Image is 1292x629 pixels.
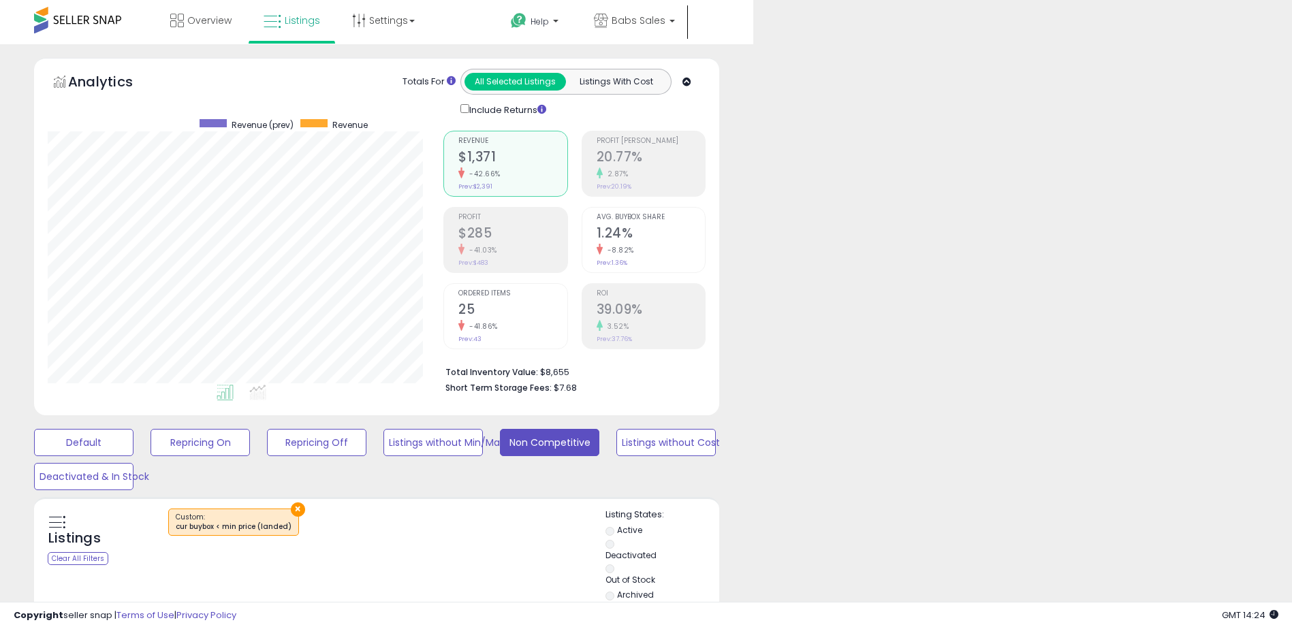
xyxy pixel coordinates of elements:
[597,335,632,343] small: Prev: 37.76%
[458,225,567,244] h2: $285
[332,119,368,131] span: Revenue
[616,429,716,456] button: Listings without Cost
[464,321,498,332] small: -41.86%
[116,609,174,622] a: Terms of Use
[445,382,552,393] b: Short Term Storage Fees:
[176,609,236,622] a: Privacy Policy
[458,335,482,343] small: Prev: 43
[612,14,665,27] span: Babs Sales
[617,524,642,536] label: Active
[48,552,108,565] div: Clear All Filters
[176,522,292,532] div: cur buybox < min price (landed)
[565,73,667,91] button: Listings With Cost
[458,138,567,145] span: Revenue
[232,119,294,131] span: Revenue (prev)
[458,259,488,267] small: Prev: $483
[48,529,101,548] h5: Listings
[464,73,566,91] button: All Selected Listings
[510,12,527,29] i: Get Help
[605,549,657,561] label: Deactivated
[597,149,706,167] h2: 20.77%
[605,574,655,585] label: Out of Stock
[14,609,236,622] div: seller snap | |
[285,14,320,27] span: Listings
[458,214,567,221] span: Profit
[500,2,572,44] a: Help
[597,182,631,191] small: Prev: 20.19%
[597,138,706,145] span: Profit [PERSON_NAME]
[14,609,63,622] strong: Copyright
[187,14,232,27] span: Overview
[34,463,133,490] button: Deactivated & In Stock
[458,149,567,167] h2: $1,371
[291,502,305,517] button: ×
[500,429,599,456] button: Non Competitive
[267,429,366,456] button: Repricing Off
[445,366,538,378] b: Total Inventory Value:
[597,290,706,297] span: ROI
[597,214,706,221] span: Avg. Buybox Share
[531,16,549,27] span: Help
[445,363,695,379] li: $8,655
[68,72,159,95] h5: Analytics
[450,101,563,117] div: Include Returns
[34,429,133,456] button: Default
[176,512,292,532] span: Custom:
[383,429,483,456] button: Listings without Min/Max
[151,429,250,456] button: Repricing On
[464,169,501,179] small: -42.66%
[603,169,629,179] small: 2.87%
[554,381,577,394] span: $7.68
[458,302,567,320] h2: 25
[597,259,627,267] small: Prev: 1.36%
[458,182,492,191] small: Prev: $2,391
[605,509,719,521] p: Listing States:
[603,321,629,332] small: 3.52%
[464,245,497,255] small: -41.03%
[403,76,456,88] div: Totals For
[597,302,706,320] h2: 39.09%
[597,225,706,244] h2: 1.24%
[603,245,634,255] small: -8.82%
[458,290,567,297] span: Ordered Items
